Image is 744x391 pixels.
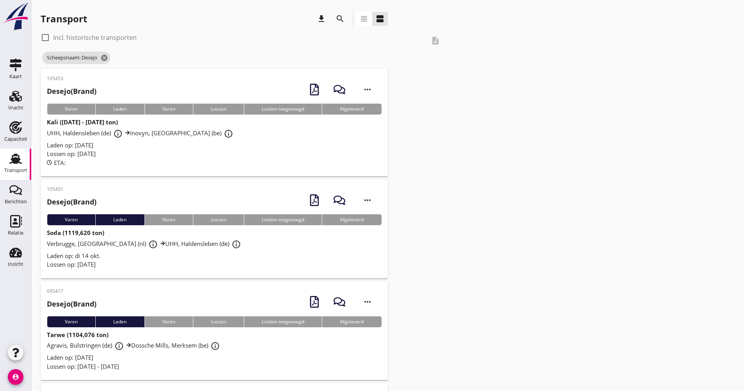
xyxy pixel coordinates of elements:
[47,353,93,361] span: Laden op: [DATE]
[41,13,87,25] div: Transport
[224,129,233,138] i: info_outline
[41,179,388,278] a: 105451Desejo(Brand)VarenLadenVarenLossenLosbon toegevoegdAfgeleverdSoda (1119,620 ton)Verbrugge, ...
[95,104,144,115] div: Laden
[8,262,23,267] div: Inzicht
[47,341,222,349] span: Agravis, Bülstringen (de) Dossche Mills, Merksem (be)
[145,316,193,327] div: Varen
[53,34,137,41] label: Incl. historische transporten
[322,316,381,327] div: Afgeleverd
[47,86,71,96] strong: Desejo
[8,230,23,235] div: Relatie
[322,214,381,225] div: Afgeleverd
[244,214,322,225] div: Losbon toegevoegd
[47,150,96,158] span: Lossen op: [DATE]
[41,69,388,176] a: 105453Desejo(Brand)VarenLadenVarenLossenLosbon toegevoegdAfgeleverdKali ([DATE] - [DATE] ton)UHH,...
[2,2,30,31] img: logo-small.a267ee39.svg
[54,159,66,167] span: ETA:
[9,74,22,79] div: Kaart
[357,291,378,313] i: more_horiz
[95,316,144,327] div: Laden
[47,316,95,327] div: Varen
[47,214,95,225] div: Varen
[145,104,193,115] div: Varen
[244,316,322,327] div: Losbon toegevoegd
[41,282,388,380] a: 095417Desejo(Brand)VarenLadenVarenLossenLosbon toegevoegdAfgeleverdTarwe (1104,076 ton)Agravis, B...
[47,229,104,237] strong: Soda (1119,620 ton)
[232,240,241,249] i: info_outline
[47,141,93,149] span: Laden op: [DATE]
[113,129,123,138] i: info_outline
[47,252,100,260] span: Laden op: di 14 okt.
[145,214,193,225] div: Varen
[359,14,369,23] i: view_headline
[47,104,95,115] div: Varen
[193,316,244,327] div: Lossen
[47,118,118,126] strong: Kali ([DATE] - [DATE] ton)
[47,299,71,308] strong: Desejo
[211,341,220,351] i: info_outline
[148,240,158,249] i: info_outline
[5,199,27,204] div: Berichten
[47,299,96,309] h2: (Brand)
[47,240,243,248] span: Verbrugge, [GEOGRAPHIC_DATA] (nl) UHH, Haldensleben (de)
[47,260,96,268] span: Lossen op: [DATE]
[4,136,27,142] div: Capaciteit
[47,75,96,82] p: 105453
[8,105,23,110] div: Vracht
[47,288,96,295] p: 095417
[47,197,96,207] h2: (Brand)
[47,186,96,193] p: 105451
[42,52,111,64] span: Scheepsnaam: Desejo
[47,197,71,206] strong: Desejo
[8,369,23,385] i: account_circle
[357,189,378,211] i: more_horiz
[244,104,322,115] div: Losbon toegevoegd
[95,214,144,225] div: Laden
[4,168,27,173] div: Transport
[357,79,378,100] i: more_horiz
[47,362,119,370] span: Lossen op: [DATE] - [DATE]
[317,14,326,23] i: download
[193,214,244,225] div: Lossen
[335,14,345,23] i: search
[193,104,244,115] div: Lossen
[375,14,385,23] i: view_agenda
[100,54,108,62] i: cancel
[322,104,381,115] div: Afgeleverd
[47,129,236,137] span: UHH, Haldensleben (de) Inovyn, [GEOGRAPHIC_DATA] (be)
[47,86,96,97] h2: (Brand)
[114,341,124,351] i: info_outline
[47,331,109,339] strong: Tarwe (1104,076 ton)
